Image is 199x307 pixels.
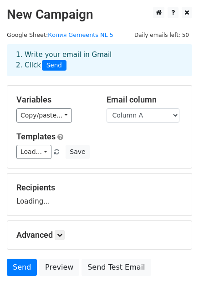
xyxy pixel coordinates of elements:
span: Send [42,60,66,71]
h5: Advanced [16,230,183,240]
h5: Variables [16,95,93,105]
a: Send Test Email [82,259,151,276]
button: Save [66,145,89,159]
h5: Recipients [16,183,183,193]
a: Preview [39,259,79,276]
a: Templates [16,132,56,141]
h5: Email column [107,95,183,105]
a: Daily emails left: 50 [131,31,192,38]
a: Send [7,259,37,276]
h2: New Campaign [7,7,192,22]
span: Daily emails left: 50 [131,30,192,40]
div: Loading... [16,183,183,206]
a: Копия Gemeents NL 5 [48,31,113,38]
small: Google Sheet: [7,31,113,38]
a: Copy/paste... [16,108,72,123]
a: Load... [16,145,51,159]
div: 1. Write your email in Gmail 2. Click [9,50,190,71]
